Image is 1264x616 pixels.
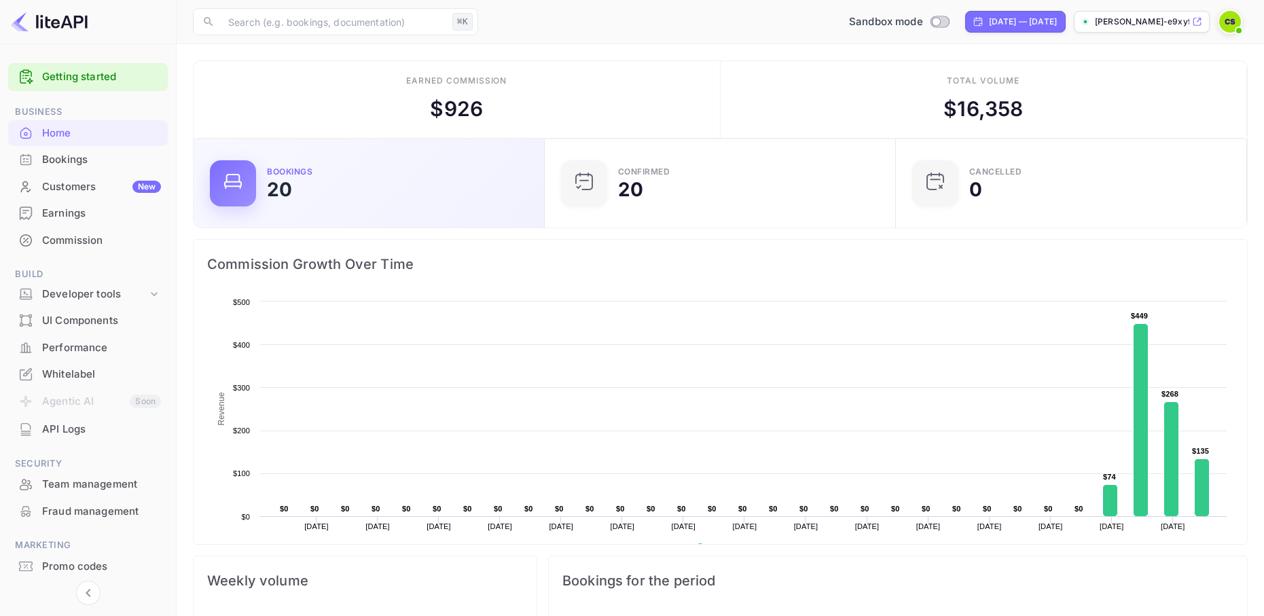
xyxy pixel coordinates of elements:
[406,75,507,87] div: Earned commission
[452,13,473,31] div: ⌘K
[8,416,168,441] a: API Logs
[233,427,250,435] text: $200
[11,11,88,33] img: LiteAPI logo
[132,181,161,193] div: New
[8,471,168,498] div: Team management
[42,69,161,85] a: Getting started
[585,505,594,513] text: $0
[983,505,992,513] text: $0
[672,522,696,530] text: [DATE]
[207,570,523,592] span: Weekly volume
[830,505,839,513] text: $0
[769,505,778,513] text: $0
[8,174,168,200] div: CustomersNew
[76,581,101,605] button: Collapse navigation
[42,313,161,329] div: UI Components
[610,522,634,530] text: [DATE]
[220,8,447,35] input: Search (e.g. bookings, documentation)
[8,267,168,282] span: Build
[8,228,168,254] div: Commission
[8,228,168,253] a: Commission
[280,505,289,513] text: $0
[42,233,161,249] div: Commission
[1100,522,1124,530] text: [DATE]
[304,522,329,530] text: [DATE]
[965,11,1066,33] div: Click to change the date range period
[8,471,168,496] a: Team management
[1095,16,1189,28] p: [PERSON_NAME]-e9xyf.nui...
[947,75,1019,87] div: Total volume
[1161,390,1178,398] text: $268
[42,206,161,221] div: Earnings
[969,168,1022,176] div: CANCELLED
[8,538,168,553] span: Marketing
[618,180,643,199] div: 20
[267,168,312,176] div: Bookings
[8,335,168,360] a: Performance
[738,505,747,513] text: $0
[562,570,1233,592] span: Bookings for the period
[8,63,168,91] div: Getting started
[8,361,168,388] div: Whitelabel
[402,505,411,513] text: $0
[922,505,931,513] text: $0
[494,505,503,513] text: $0
[267,180,292,199] div: 20
[618,168,670,176] div: Confirmed
[8,456,168,471] span: Security
[794,522,818,530] text: [DATE]
[677,505,686,513] text: $0
[341,505,350,513] text: $0
[1131,312,1148,320] text: $449
[8,120,168,145] a: Home
[1192,447,1209,455] text: $135
[241,513,250,521] text: $0
[42,559,161,575] div: Promo codes
[989,16,1057,28] div: [DATE] — [DATE]
[8,361,168,386] a: Whitelabel
[1044,505,1053,513] text: $0
[943,94,1023,124] div: $ 16,358
[42,126,161,141] div: Home
[463,505,472,513] text: $0
[1219,11,1241,33] img: Colin Seaman
[42,477,161,492] div: Team management
[42,179,161,195] div: Customers
[849,14,923,30] span: Sandbox mode
[844,14,954,30] div: Switch to Production mode
[8,308,168,333] a: UI Components
[8,200,168,227] div: Earnings
[1103,473,1117,481] text: $74
[42,367,161,382] div: Whitelabel
[233,384,250,392] text: $300
[42,340,161,356] div: Performance
[8,554,168,579] a: Promo codes
[8,554,168,580] div: Promo codes
[433,505,441,513] text: $0
[217,392,226,425] text: Revenue
[8,499,168,525] div: Fraud management
[8,147,168,172] a: Bookings
[549,522,573,530] text: [DATE]
[916,522,941,530] text: [DATE]
[1039,522,1063,530] text: [DATE]
[427,522,451,530] text: [DATE]
[1013,505,1022,513] text: $0
[8,335,168,361] div: Performance
[207,253,1233,275] span: Commission Growth Over Time
[8,147,168,173] div: Bookings
[799,505,808,513] text: $0
[8,499,168,524] a: Fraud management
[891,505,900,513] text: $0
[8,308,168,334] div: UI Components
[42,287,147,302] div: Developer tools
[233,469,250,477] text: $100
[977,522,1002,530] text: [DATE]
[708,505,717,513] text: $0
[8,120,168,147] div: Home
[1161,522,1185,530] text: [DATE]
[42,152,161,168] div: Bookings
[8,416,168,443] div: API Logs
[8,174,168,199] a: CustomersNew
[372,505,380,513] text: $0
